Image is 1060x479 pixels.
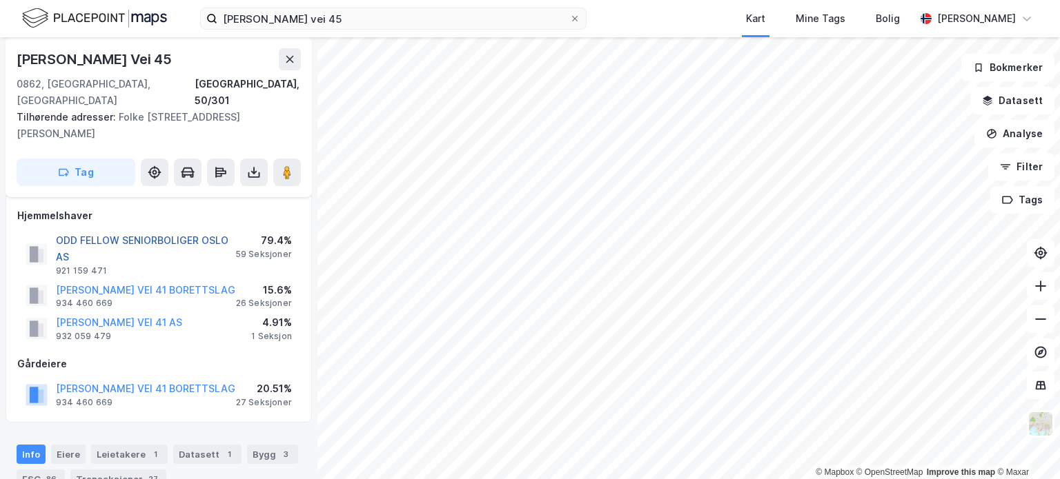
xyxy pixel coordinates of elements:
div: Bolig [876,10,900,27]
div: Folke [STREET_ADDRESS][PERSON_NAME] [17,109,290,142]
div: Leietakere [91,445,168,464]
button: Bokmerker [961,54,1054,81]
button: Tag [17,159,135,186]
button: Analyse [974,120,1054,147]
a: OpenStreetMap [856,467,923,477]
div: 27 Seksjoner [236,397,292,408]
div: 15.6% [236,282,292,298]
div: Datasett [173,445,242,464]
span: Tilhørende adresser: [17,111,119,123]
div: 20.51% [236,380,292,397]
div: [PERSON_NAME] Vei 45 [17,48,175,70]
div: 3 [279,447,293,461]
div: [GEOGRAPHIC_DATA], 50/301 [195,76,301,109]
input: Søk på adresse, matrikkel, gårdeiere, leietakere eller personer [217,8,569,29]
button: Filter [988,153,1054,181]
img: Z [1028,411,1054,437]
div: Kart [746,10,765,27]
div: [PERSON_NAME] [937,10,1016,27]
div: Eiere [51,445,86,464]
div: Bygg [247,445,298,464]
img: logo.f888ab2527a4732fd821a326f86c7f29.svg [22,6,167,30]
div: 4.91% [251,314,292,331]
a: Improve this map [927,467,995,477]
a: Mapbox [816,467,854,477]
div: 1 Seksjon [251,331,292,342]
div: 1 [148,447,162,461]
div: 26 Seksjoner [236,298,292,309]
div: 79.4% [235,232,292,249]
div: Hjemmelshaver [17,207,300,224]
div: 932 059 479 [56,331,111,342]
div: 934 460 669 [56,397,112,408]
div: Mine Tags [796,10,845,27]
iframe: Chat Widget [991,413,1060,479]
div: 1 [222,447,236,461]
div: 921 159 471 [56,265,107,276]
div: 934 460 669 [56,298,112,309]
div: Info [17,445,46,464]
div: 59 Seksjoner [235,249,292,260]
button: Datasett [970,87,1054,114]
div: Gårdeiere [17,356,300,372]
button: Tags [990,186,1054,214]
div: 0862, [GEOGRAPHIC_DATA], [GEOGRAPHIC_DATA] [17,76,195,109]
